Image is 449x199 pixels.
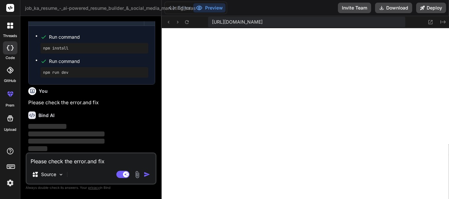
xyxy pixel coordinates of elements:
label: Upload [4,127,16,132]
img: Pick Models [58,172,64,177]
label: code [6,55,15,61]
span: Run command [49,34,148,40]
button: Download [375,3,412,13]
img: attachment [133,171,141,178]
button: Deploy [416,3,446,13]
pre: npm run dev [43,70,146,75]
button: Invite Team [338,3,371,13]
span: ‌ [28,146,47,151]
p: Please check the error.and fix [28,99,155,107]
img: icon [144,171,150,178]
p: Always double-check its answers. Your in Bind [26,185,156,191]
iframe: Preview [162,28,449,199]
span: job_ka_resume_-_ai-powered_resume_builder_&_social_media_marketing_saas [25,5,202,11]
span: ‌ [28,131,105,136]
label: prem [6,103,14,108]
span: ‌ [28,124,66,129]
p: Source [41,171,56,178]
span: privacy [88,186,100,189]
button: Editor [166,3,193,12]
button: Preview [193,3,225,12]
pre: npm install [43,46,146,51]
label: GitHub [4,78,16,84]
span: [URL][DOMAIN_NAME] [212,19,263,25]
span: ‌ [28,139,105,144]
h6: You [39,88,48,94]
span: Run command [49,58,148,65]
label: threads [3,33,17,39]
h6: Bind AI [38,112,55,119]
img: settings [5,177,16,189]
